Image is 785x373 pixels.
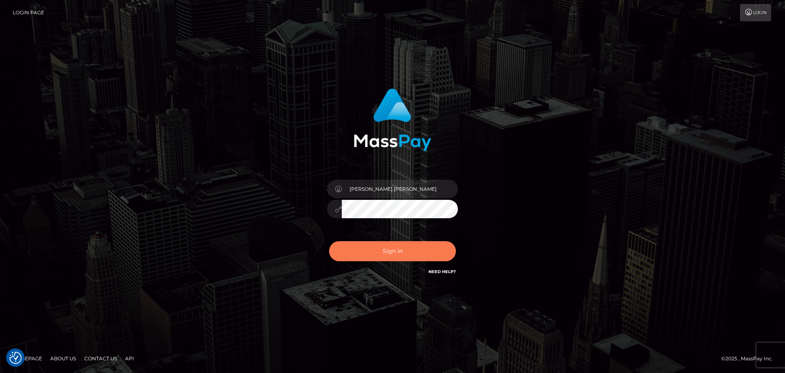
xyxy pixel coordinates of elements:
input: Username... [342,180,458,198]
a: Login [740,4,771,21]
a: Need Help? [428,269,456,274]
img: Revisit consent button [9,352,22,364]
img: MassPay Login [354,88,431,151]
a: Contact Us [81,352,120,365]
a: API [122,352,137,365]
button: Sign in [329,241,456,261]
a: Homepage [9,352,45,365]
button: Consent Preferences [9,352,22,364]
a: Login Page [13,4,44,21]
a: About Us [47,352,79,365]
div: © 2025 , MassPay Inc. [721,354,779,363]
